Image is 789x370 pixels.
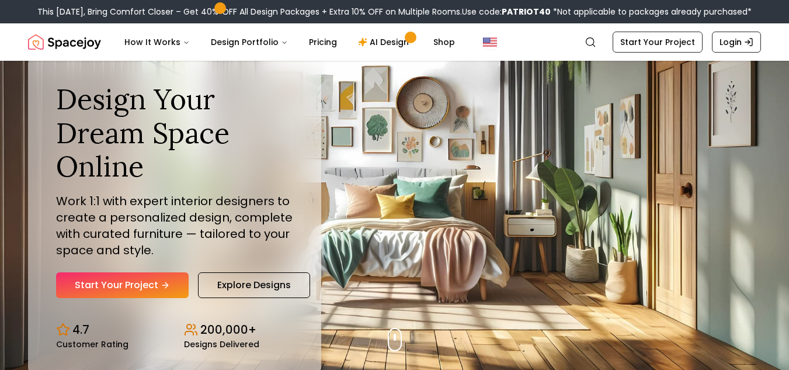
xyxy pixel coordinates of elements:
a: Shop [424,30,464,54]
div: This [DATE], Bring Comfort Closer – Get 40% OFF All Design Packages + Extra 10% OFF on Multiple R... [37,6,752,18]
a: Explore Designs [198,272,310,298]
nav: Global [28,23,761,61]
a: Spacejoy [28,30,101,54]
p: 200,000+ [200,321,256,338]
small: Customer Rating [56,340,128,348]
div: Design stats [56,312,293,348]
h1: Design Your Dream Space Online [56,82,293,184]
small: Designs Delivered [184,340,259,348]
img: Spacejoy Logo [28,30,101,54]
a: AI Design [349,30,422,54]
a: Pricing [300,30,346,54]
a: Start Your Project [613,32,703,53]
span: *Not applicable to packages already purchased* [551,6,752,18]
a: Start Your Project [56,272,189,298]
a: Login [712,32,761,53]
button: Design Portfolio [201,30,297,54]
span: Use code: [462,6,551,18]
p: Work 1:1 with expert interior designers to create a personalized design, complete with curated fu... [56,193,293,258]
button: How It Works [115,30,199,54]
p: 4.7 [72,321,89,338]
b: PATRIOT40 [502,6,551,18]
img: United States [483,35,497,49]
nav: Main [115,30,464,54]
